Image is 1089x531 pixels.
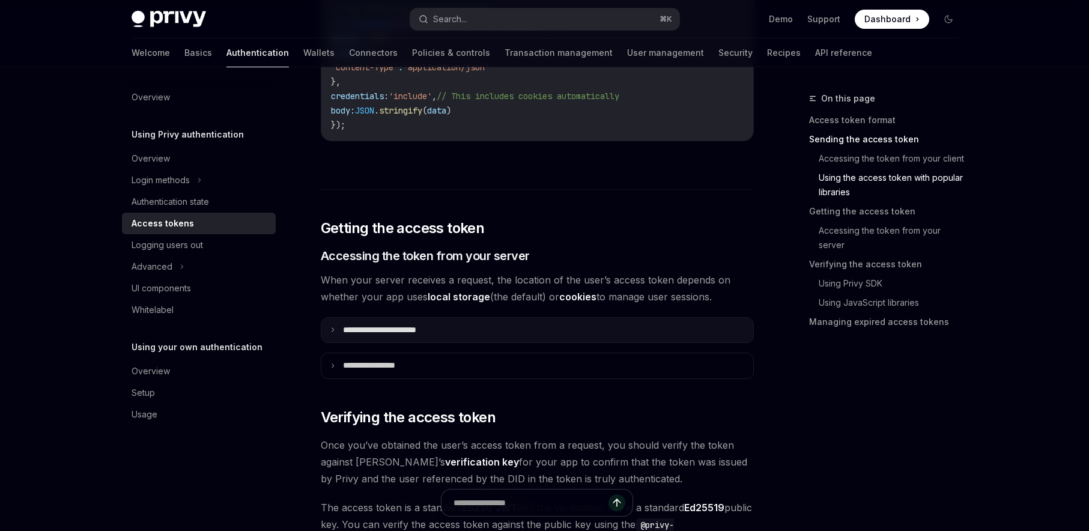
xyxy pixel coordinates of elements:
[355,105,374,116] span: JSON
[809,312,968,332] a: Managing expired access tokens
[819,221,968,255] a: Accessing the token from your server
[864,13,911,25] span: Dashboard
[132,216,194,231] div: Access tokens
[767,38,801,67] a: Recipes
[132,173,190,187] div: Login methods
[809,111,968,130] a: Access token format
[428,291,490,303] strong: local storage
[809,202,968,221] a: Getting the access token
[433,12,467,26] div: Search...
[809,130,968,149] a: Sending the access token
[412,38,490,67] a: Policies & controls
[398,62,403,73] span: :
[559,291,596,303] strong: cookies
[331,62,398,73] span: 'Content-Type'
[389,91,432,102] span: 'include'
[321,272,754,305] span: When your server receives a request, the location of the user’s access token depends on whether y...
[132,340,262,354] h5: Using your own authentication
[819,168,968,202] a: Using the access token with popular libraries
[331,105,355,116] span: body:
[321,408,496,427] span: Verifying the access token
[855,10,929,29] a: Dashboard
[132,281,191,296] div: UI components
[132,38,170,67] a: Welcome
[122,213,276,234] a: Access tokens
[122,234,276,256] a: Logging users out
[122,299,276,321] a: Whitelabel
[132,364,170,378] div: Overview
[122,148,276,169] a: Overview
[122,86,276,108] a: Overview
[422,105,427,116] span: (
[132,386,155,400] div: Setup
[132,151,170,166] div: Overview
[321,219,485,238] span: Getting the access token
[403,62,490,73] span: 'application/json'
[939,10,958,29] button: Toggle dark mode
[132,407,157,422] div: Usage
[331,120,345,130] span: });
[122,382,276,404] a: Setup
[437,91,619,102] span: // This includes cookies automatically
[819,149,968,168] a: Accessing the token from your client
[627,38,704,67] a: User management
[226,38,289,67] a: Authentication
[132,195,209,209] div: Authentication state
[122,360,276,382] a: Overview
[132,90,170,105] div: Overview
[819,293,968,312] a: Using JavaScript libraries
[809,255,968,274] a: Verifying the access token
[769,13,793,25] a: Demo
[321,247,530,264] span: Accessing the token from your server
[505,38,613,67] a: Transaction management
[410,8,679,30] button: Search...⌘K
[321,437,754,487] span: Once you’ve obtained the user’s access token from a request, you should verify the token against ...
[132,238,203,252] div: Logging users out
[445,456,519,468] strong: verification key
[807,13,840,25] a: Support
[132,303,174,317] div: Whitelabel
[132,127,244,142] h5: Using Privy authentication
[122,191,276,213] a: Authentication state
[349,38,398,67] a: Connectors
[379,105,422,116] span: stringify
[374,105,379,116] span: .
[819,274,968,293] a: Using Privy SDK
[122,278,276,299] a: UI components
[718,38,753,67] a: Security
[184,38,212,67] a: Basics
[303,38,335,67] a: Wallets
[608,494,625,511] button: Send message
[660,14,672,24] span: ⌘ K
[446,105,451,116] span: )
[815,38,872,67] a: API reference
[132,259,172,274] div: Advanced
[331,91,389,102] span: credentials:
[432,91,437,102] span: ,
[132,11,206,28] img: dark logo
[331,76,341,87] span: },
[427,105,446,116] span: data
[821,91,875,106] span: On this page
[122,404,276,425] a: Usage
